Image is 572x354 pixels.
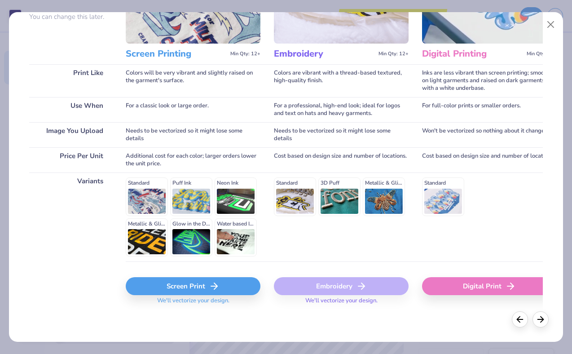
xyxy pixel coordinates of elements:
span: We'll vectorize your design. [154,297,233,310]
div: Needs to be vectorized so it might lose some details [126,122,260,147]
h3: Screen Printing [126,48,227,60]
div: Screen Print [126,277,260,295]
h3: Digital Printing [422,48,523,60]
div: Digital Print [422,277,557,295]
div: Colors are vibrant with a thread-based textured, high-quality finish. [274,64,409,97]
p: You can change this later. [29,13,112,21]
div: Cost based on design size and number of locations. [422,147,557,173]
div: For a professional, high-end look; ideal for logos and text on hats and heavy garments. [274,97,409,122]
div: Use When [29,97,112,122]
div: Won't be vectorized so nothing about it changes [422,122,557,147]
div: Embroidery [274,277,409,295]
div: Inks are less vibrant than screen printing; smooth on light garments and raised on dark garments ... [422,64,557,97]
div: Price Per Unit [29,147,112,173]
span: Min Qty: 12+ [378,51,409,57]
div: Colors will be very vibrant and slightly raised on the garment's surface. [126,64,260,97]
h3: Embroidery [274,48,375,60]
button: Close [542,16,559,33]
span: Min Qty: 12+ [230,51,260,57]
div: For full-color prints or smaller orders. [422,97,557,122]
div: Additional cost for each color; larger orders lower the unit price. [126,147,260,173]
span: We'll vectorize your design. [302,297,381,310]
div: Print Like [29,64,112,97]
span: Min Qty: 12+ [527,51,557,57]
div: Image You Upload [29,122,112,147]
div: Variants [29,173,112,261]
div: For a classic look or large order. [126,97,260,122]
div: Cost based on design size and number of locations. [274,147,409,173]
div: Needs to be vectorized so it might lose some details [274,122,409,147]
